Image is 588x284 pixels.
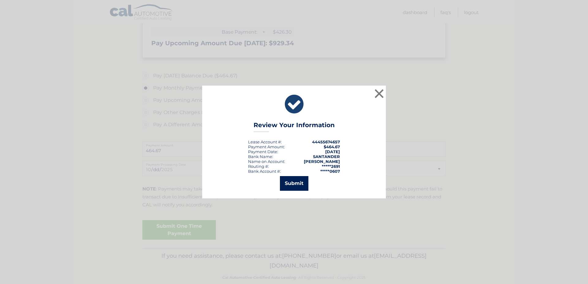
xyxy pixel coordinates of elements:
[248,144,285,149] div: Payment Amount:
[312,139,340,144] strong: 44455674657
[248,159,285,164] div: Name on Account:
[280,176,308,191] button: Submit
[313,154,340,159] strong: SANTANDER
[324,144,340,149] span: $464.67
[304,159,340,164] strong: [PERSON_NAME]
[248,139,282,144] div: Lease Account #:
[248,149,277,154] span: Payment Date
[248,164,269,169] div: Routing #:
[248,154,273,159] div: Bank Name:
[248,169,281,174] div: Bank Account #:
[325,149,340,154] span: [DATE]
[254,121,335,132] h3: Review Your Information
[248,149,278,154] div: :
[373,87,385,100] button: ×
